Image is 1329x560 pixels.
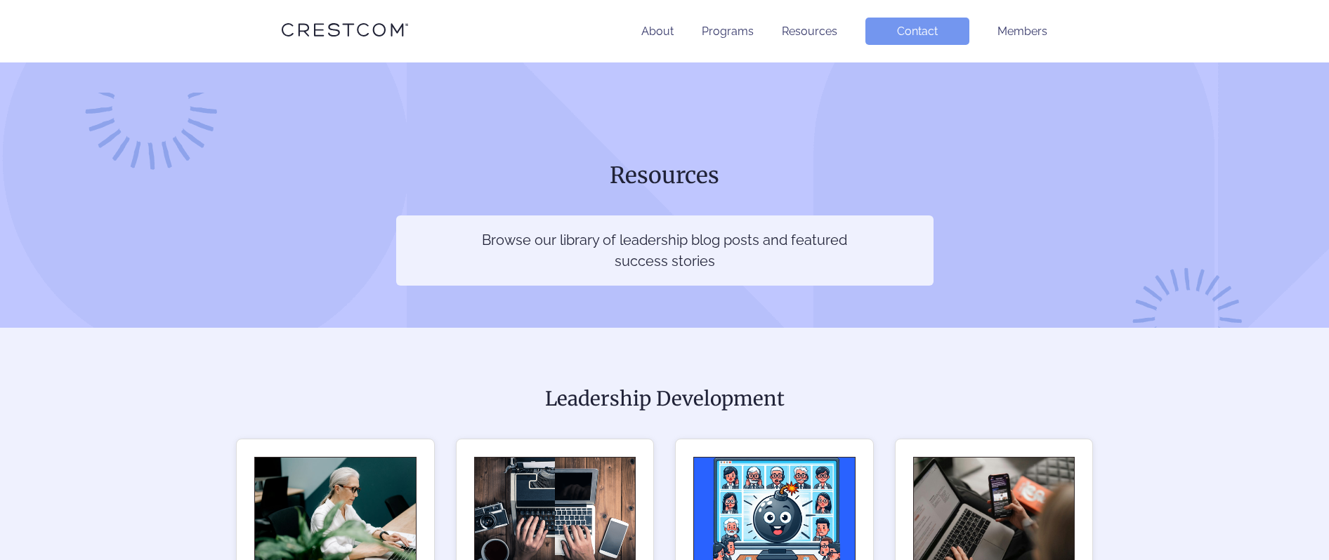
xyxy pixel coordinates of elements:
a: Contact [865,18,969,45]
h1: Resources [396,161,934,190]
a: Members [997,25,1047,38]
p: Browse our library of leadership blog posts and featured success stories [481,229,849,272]
a: About [641,25,674,38]
a: Programs [702,25,754,38]
a: Resources [782,25,837,38]
h2: Leadership Development [236,384,1093,413]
